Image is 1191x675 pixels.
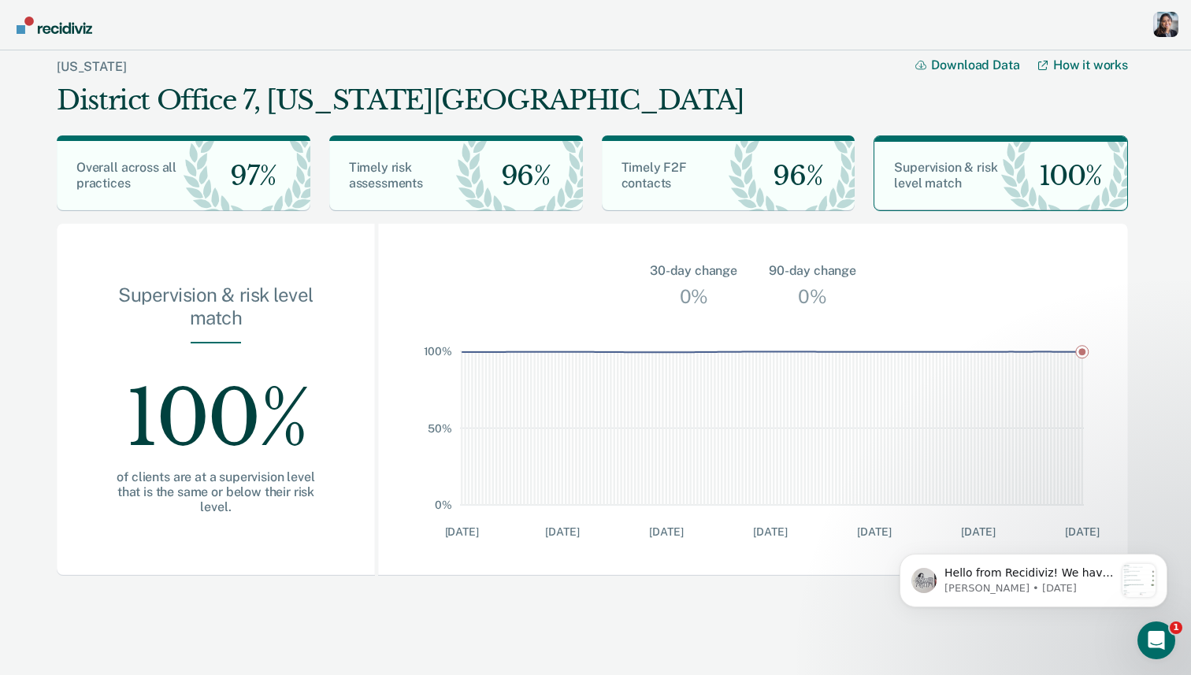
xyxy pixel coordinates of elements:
text: [DATE] [753,525,787,538]
p: Message from Kim, sent 2d ago [69,59,239,73]
div: 90-day change [769,261,856,280]
div: 0% [676,280,712,312]
span: 100% [1026,160,1103,192]
text: [DATE] [445,525,479,538]
button: Download Data [915,57,1038,72]
span: 97% [217,160,276,192]
div: 30-day change [650,261,737,280]
iframe: Intercom notifications message [876,522,1191,632]
text: [DATE] [545,525,579,538]
span: Supervision & risk level match [894,160,997,191]
a: How it works [1038,57,1128,72]
a: [US_STATE] [57,59,126,74]
text: [DATE] [857,525,891,538]
div: 100% [107,343,325,469]
iframe: Intercom live chat [1137,621,1175,659]
div: Supervision & risk level match [107,284,325,342]
span: 1 [1170,621,1182,634]
span: Timely F2F contacts [621,160,687,191]
span: 96% [760,160,822,192]
img: Recidiviz [17,17,92,34]
div: District Office 7, [US_STATE][GEOGRAPHIC_DATA] [57,84,744,117]
span: Hello from Recidiviz! We have some exciting news. Officers will now have their own Overview page ... [69,44,238,558]
text: [DATE] [649,525,683,538]
span: Overall across all practices [76,160,176,191]
span: Timely risk assessments [349,160,423,191]
div: 0% [794,280,830,312]
button: Profile dropdown button [1153,12,1178,37]
div: of clients are at a supervision level that is the same or below their risk level. [107,469,325,515]
span: 96% [488,160,551,192]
